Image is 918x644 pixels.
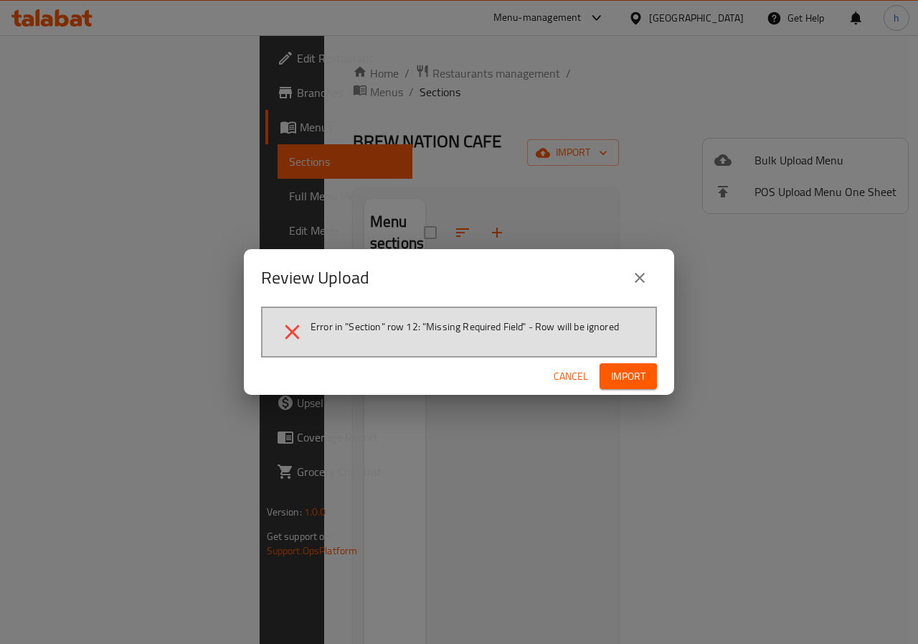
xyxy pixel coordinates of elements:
span: Error in "Section" row 12: "Missing Required Field" - Row will be ignored [311,319,619,334]
button: Cancel [548,363,594,390]
button: Import [600,363,657,390]
button: close [623,261,657,295]
span: Import [611,368,645,386]
h2: Review Upload [261,266,369,289]
span: Cancel [554,368,588,386]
